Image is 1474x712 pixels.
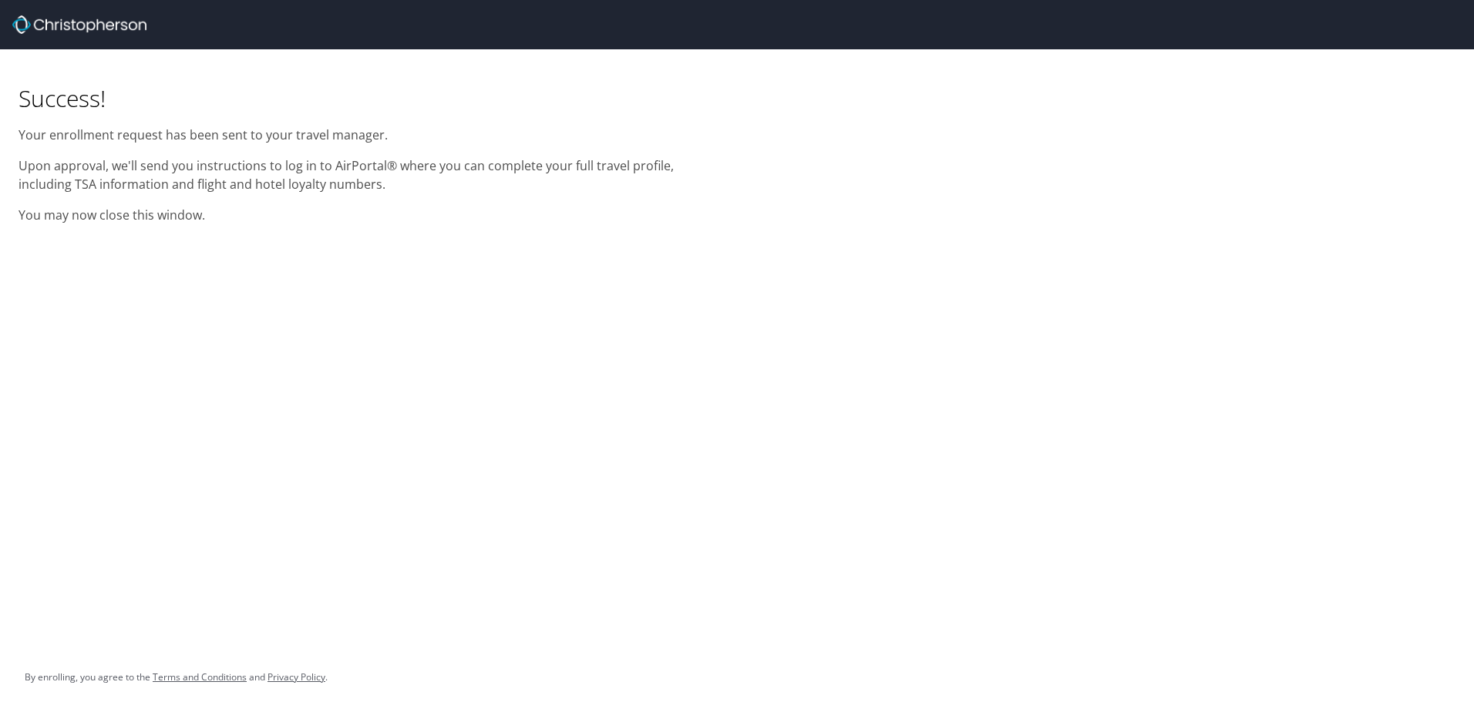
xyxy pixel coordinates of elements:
[153,670,247,683] a: Terms and Conditions
[19,83,718,113] h1: Success!
[12,15,146,34] img: cbt logo
[25,658,328,697] div: By enrolling, you agree to the and .
[19,126,718,144] p: Your enrollment request has been sent to your travel manager.
[19,156,718,193] p: Upon approval, we'll send you instructions to log in to AirPortal® where you can complete your fu...
[19,206,718,224] p: You may now close this window.
[268,670,325,683] a: Privacy Policy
